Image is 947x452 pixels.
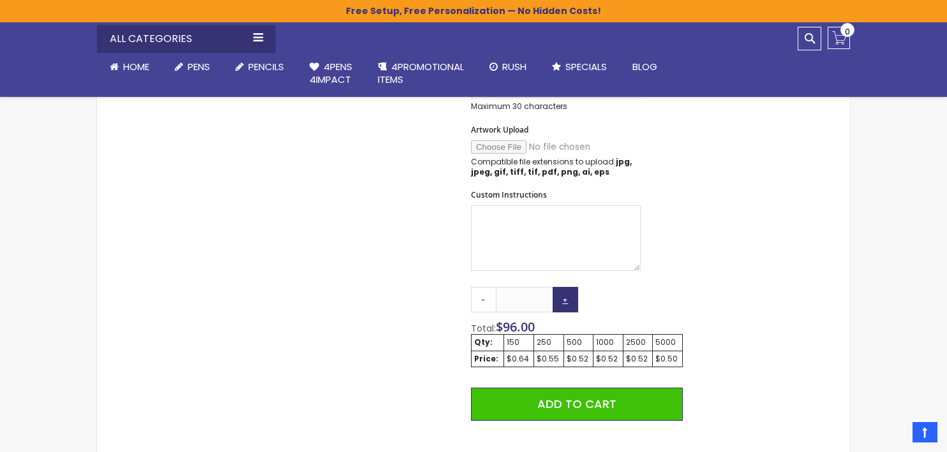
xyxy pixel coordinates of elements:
span: Pencils [248,60,284,73]
a: 4PROMOTIONALITEMS [365,53,477,94]
span: Specials [565,60,607,73]
span: 4PROMOTIONAL ITEMS [378,60,464,86]
div: $0.50 [655,354,680,364]
span: Total: [471,322,496,335]
a: 0 [828,27,850,49]
span: Pens [188,60,210,73]
strong: jpg, jpeg, gif, tiff, tif, pdf, png, ai, eps [471,156,632,177]
a: Pencils [223,53,297,81]
a: Blog [620,53,670,81]
span: 96.00 [503,318,535,335]
div: 150 [507,337,531,347]
div: $0.52 [596,354,620,364]
strong: Qty: [474,337,493,347]
a: - [471,287,496,312]
span: Blog [632,60,657,73]
div: $0.55 [537,354,561,364]
a: + [553,287,578,312]
span: Rush [502,60,526,73]
strong: Price: [474,353,498,364]
a: Specials [539,53,620,81]
span: Home [123,60,149,73]
a: Rush [477,53,539,81]
div: $0.64 [507,354,531,364]
a: Home [97,53,162,81]
a: 4Pens4impact [297,53,365,94]
span: 4Pens 4impact [309,60,352,86]
div: All Categories [97,25,276,53]
div: 250 [537,337,561,347]
a: Pens [162,53,223,81]
p: Maximum 30 characters [471,101,641,112]
iframe: Google Customer Reviews [842,418,947,452]
span: $ [496,318,535,335]
p: Compatible file extensions to upload: [471,157,641,177]
span: Custom Instructions [471,189,547,200]
div: 5000 [655,337,680,347]
div: $0.52 [626,354,650,364]
div: 2500 [626,337,650,347]
div: 500 [567,337,590,347]
span: 0 [845,26,850,38]
div: $0.52 [567,354,590,364]
span: Artwork Upload [471,124,528,135]
button: Add to Cart [471,388,683,421]
span: Add to Cart [537,396,616,412]
div: 1000 [596,337,620,347]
